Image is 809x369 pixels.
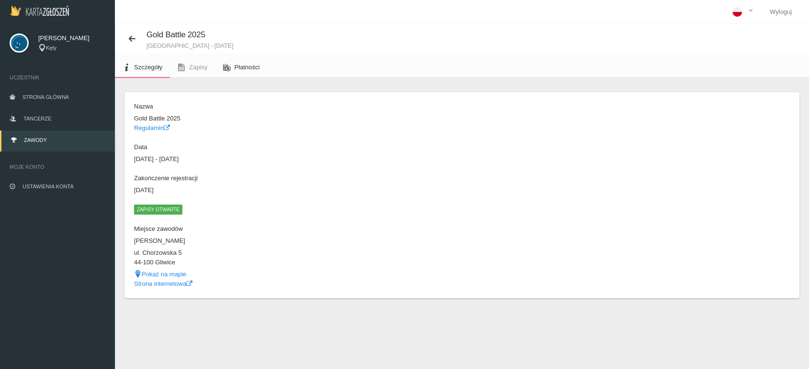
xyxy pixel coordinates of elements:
span: Strona główna [22,94,69,100]
span: Ustawienia konta [22,184,74,189]
span: Tancerze [23,116,51,121]
span: Płatności [235,64,260,71]
dd: 44-100 Gliwice [134,258,457,267]
dt: Data [134,142,457,152]
a: Płatności [215,57,268,78]
span: [PERSON_NAME] [38,33,105,43]
dd: Gold Battle 2025 [134,114,457,123]
span: Uczestnik [10,73,105,82]
a: Zapisy otwarte [134,206,182,213]
span: Moje konto [10,162,105,172]
a: Zapisy [170,57,215,78]
span: Gold Battle 2025 [146,30,205,39]
a: Szczegóły [115,57,170,78]
small: [GEOGRAPHIC_DATA] - [DATE] [146,43,233,49]
span: Zawody [24,137,47,143]
div: Kęty [38,44,105,52]
img: Logo [10,5,69,16]
dt: Miejsce zawodów [134,224,457,234]
a: Strona internetowa [134,280,192,287]
dd: ul. Chorzowska 5 [134,248,457,258]
span: Zapisy [189,64,207,71]
span: Zapisy otwarte [134,205,182,214]
dd: [DATE] [134,185,457,195]
dd: [PERSON_NAME] [134,236,457,246]
dt: Nazwa [134,102,457,111]
dd: [DATE] - [DATE] [134,154,457,164]
a: Regulamin [134,124,170,131]
span: Szczegóły [134,64,162,71]
a: Pokaż na mapie [134,271,186,278]
dt: Zakończenie rejestracji [134,174,457,183]
img: svg [10,33,29,53]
